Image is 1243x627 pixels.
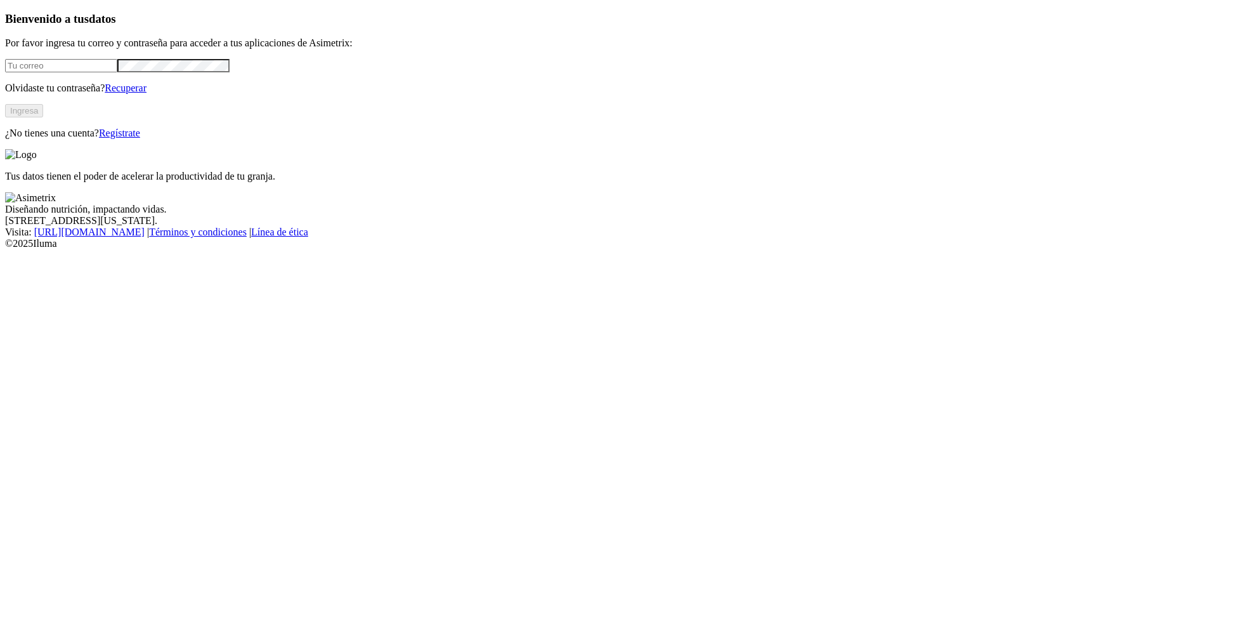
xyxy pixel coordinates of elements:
[5,104,43,117] button: Ingresa
[5,215,1238,227] div: [STREET_ADDRESS][US_STATE].
[251,227,308,237] a: Línea de ética
[5,37,1238,49] p: Por favor ingresa tu correo y contraseña para acceder a tus aplicaciones de Asimetrix:
[5,204,1238,215] div: Diseñando nutrición, impactando vidas.
[99,128,140,138] a: Regístrate
[105,82,146,93] a: Recuperar
[89,12,116,25] span: datos
[5,82,1238,94] p: Olvidaste tu contraseña?
[5,227,1238,238] div: Visita : | |
[5,171,1238,182] p: Tus datos tienen el poder de acelerar la productividad de tu granja.
[5,238,1238,249] div: © 2025 Iluma
[149,227,247,237] a: Términos y condiciones
[5,149,37,161] img: Logo
[5,12,1238,26] h3: Bienvenido a tus
[5,59,117,72] input: Tu correo
[5,192,56,204] img: Asimetrix
[34,227,145,237] a: [URL][DOMAIN_NAME]
[5,128,1238,139] p: ¿No tienes una cuenta?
